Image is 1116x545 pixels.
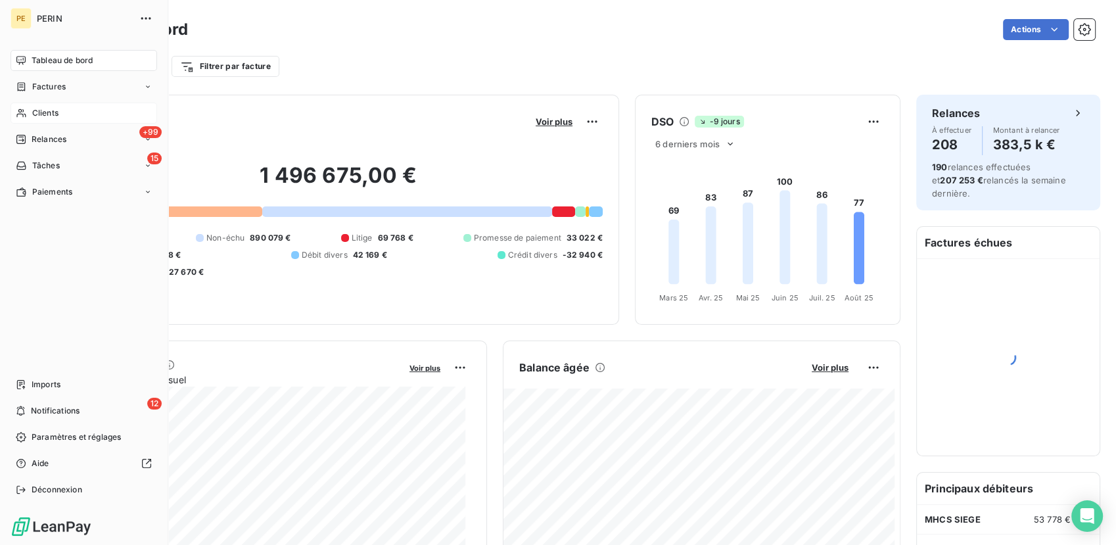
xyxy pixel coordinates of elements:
[651,114,674,130] h6: DSO
[532,116,576,128] button: Voir plus
[74,373,400,387] span: Chiffre d'affaires mensuel
[406,362,444,373] button: Voir plus
[932,105,980,121] h6: Relances
[11,516,92,537] img: Logo LeanPay
[519,360,590,375] h6: Balance âgée
[32,133,66,145] span: Relances
[993,126,1060,134] span: Montant à relancer
[932,162,1066,199] span: relances effectuées et relancés la semaine dernière.
[11,103,157,124] a: Clients
[812,362,849,373] span: Voir plus
[808,293,835,302] tspan: Juil. 25
[932,126,971,134] span: À effectuer
[932,162,947,172] span: 190
[772,293,799,302] tspan: Juin 25
[1034,514,1071,525] span: 53 778 €
[925,514,981,525] span: MHCS SIEGE
[32,160,60,172] span: Tâches
[32,55,93,66] span: Tableau de bord
[699,293,723,302] tspan: Avr. 25
[940,175,983,185] span: 207 253 €
[1003,19,1069,40] button: Actions
[563,249,603,261] span: -32 940 €
[508,249,557,261] span: Crédit divers
[165,266,204,278] span: -27 670 €
[11,8,32,29] div: PE
[352,232,373,244] span: Litige
[74,162,603,202] h2: 1 496 675,00 €
[11,50,157,71] a: Tableau de bord
[735,293,760,302] tspan: Mai 25
[11,181,157,202] a: Paiements
[32,379,60,391] span: Imports
[32,81,66,93] span: Factures
[31,405,80,417] span: Notifications
[353,249,387,261] span: 42 169 €
[32,186,72,198] span: Paiements
[845,293,873,302] tspan: Août 25
[206,232,244,244] span: Non-échu
[474,232,561,244] span: Promesse de paiement
[32,107,58,119] span: Clients
[32,458,49,469] span: Aide
[536,116,572,127] span: Voir plus
[32,431,121,443] span: Paramètres et réglages
[11,76,157,97] a: Factures
[917,227,1100,258] h6: Factures échues
[993,134,1060,155] h4: 383,5 k €
[139,126,162,138] span: +99
[655,139,720,149] span: 6 derniers mois
[932,134,971,155] h4: 208
[250,232,291,244] span: 890 079 €
[695,116,743,128] span: -9 jours
[409,364,440,373] span: Voir plus
[808,362,852,373] button: Voir plus
[567,232,603,244] span: 33 022 €
[11,453,157,474] a: Aide
[11,155,157,176] a: 15Tâches
[11,427,157,448] a: Paramètres et réglages
[147,398,162,410] span: 12
[11,129,157,150] a: +99Relances
[32,484,82,496] span: Déconnexion
[147,153,162,164] span: 15
[172,56,279,77] button: Filtrer par facture
[917,473,1100,504] h6: Principaux débiteurs
[659,293,688,302] tspan: Mars 25
[1071,500,1103,532] div: Open Intercom Messenger
[37,13,131,24] span: PERIN
[302,249,348,261] span: Débit divers
[378,232,413,244] span: 69 768 €
[11,374,157,395] a: Imports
